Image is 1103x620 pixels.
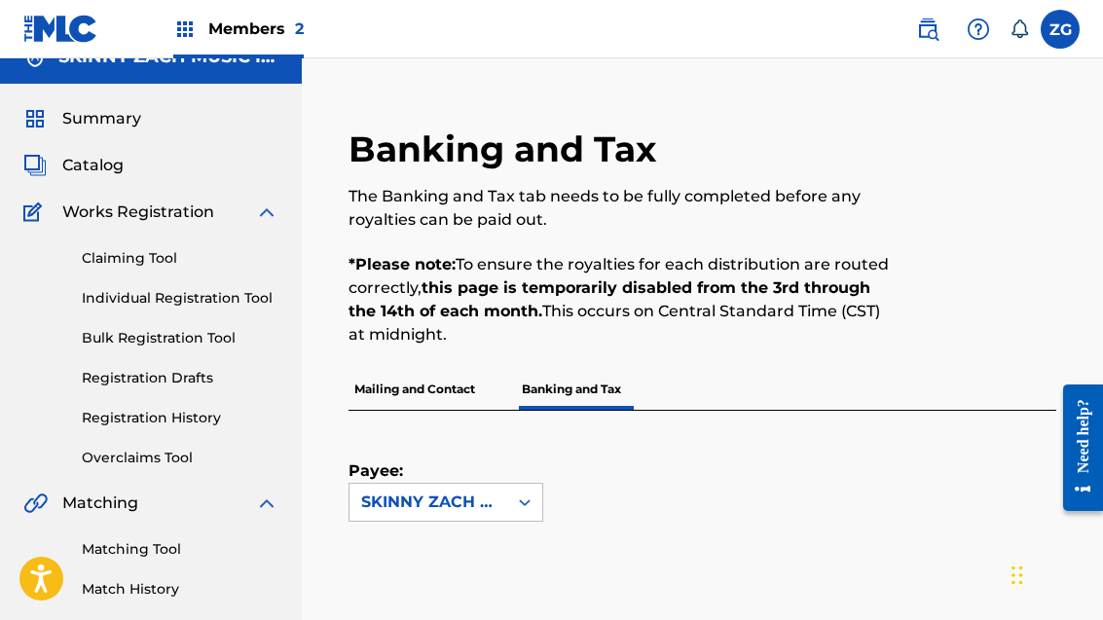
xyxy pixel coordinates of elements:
a: Registration Drafts [82,368,278,388]
img: expand [255,492,278,515]
h2: Banking and Tax [349,128,666,171]
img: search [916,18,939,41]
span: 2 [295,19,304,38]
iframe: Resource Center [1048,367,1103,528]
div: Notifications [1010,19,1029,39]
iframe: Chat Widget [1006,527,1103,620]
img: Works Registration [23,201,49,224]
a: Claiming Tool [82,248,278,269]
img: MLC Logo [23,15,98,43]
p: Mailing and Contact [349,369,481,410]
span: Members [208,18,304,40]
div: SKINNY ZACH MUSIC INC [361,491,496,514]
div: User Menu [1041,10,1080,49]
a: Matching Tool [82,539,278,560]
span: Works Registration [62,201,214,224]
span: Matching [62,492,138,515]
p: Banking and Tax [516,369,627,410]
img: Catalog [23,154,47,177]
a: Bulk Registration Tool [82,328,278,348]
strong: *Please note: [349,255,456,274]
a: Registration History [82,408,278,428]
span: Catalog [62,154,124,177]
span: Summary [62,107,141,130]
a: CatalogCatalog [23,154,124,177]
img: expand [255,201,278,224]
a: SummarySummary [23,107,141,130]
div: Drag [1011,546,1023,604]
img: Top Rightsholders [173,18,197,41]
p: The Banking and Tax tab needs to be fully completed before any royalties can be paid out. [349,185,894,232]
a: Match History [82,579,278,600]
p: To ensure the royalties for each distribution are routed correctly, This occurs on Central Standa... [349,253,894,346]
strong: this page is temporarily disabled from the 3rd through the 14th of each month. [349,278,870,320]
label: Payee: [349,459,446,483]
img: Summary [23,107,47,130]
a: Public Search [908,10,947,49]
div: Help [959,10,998,49]
img: help [967,18,990,41]
a: Overclaims Tool [82,448,278,468]
img: Matching [23,492,48,515]
a: Individual Registration Tool [82,288,278,309]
